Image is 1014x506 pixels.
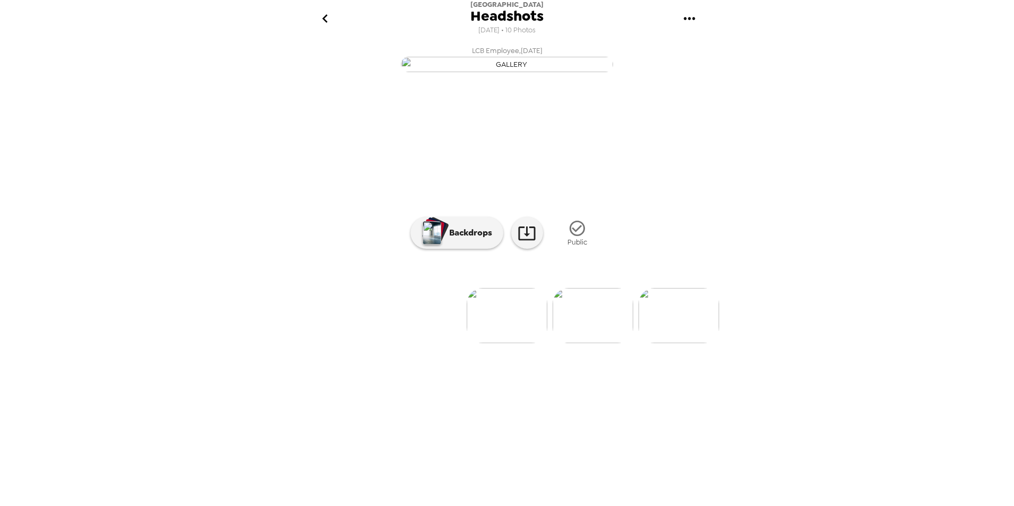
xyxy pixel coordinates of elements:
[639,288,719,343] img: gallery
[567,238,587,247] span: Public
[308,2,342,36] button: go back
[478,23,536,38] span: [DATE] • 10 Photos
[672,2,706,36] button: gallery menu
[467,288,547,343] img: gallery
[553,288,633,343] img: gallery
[551,213,604,253] button: Public
[472,45,543,57] span: LCB Employee , [DATE]
[401,57,613,72] img: gallery
[410,217,503,249] button: Backdrops
[470,9,544,23] span: Headshots
[295,41,719,75] button: LCB Employee,[DATE]
[444,226,492,239] p: Backdrops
